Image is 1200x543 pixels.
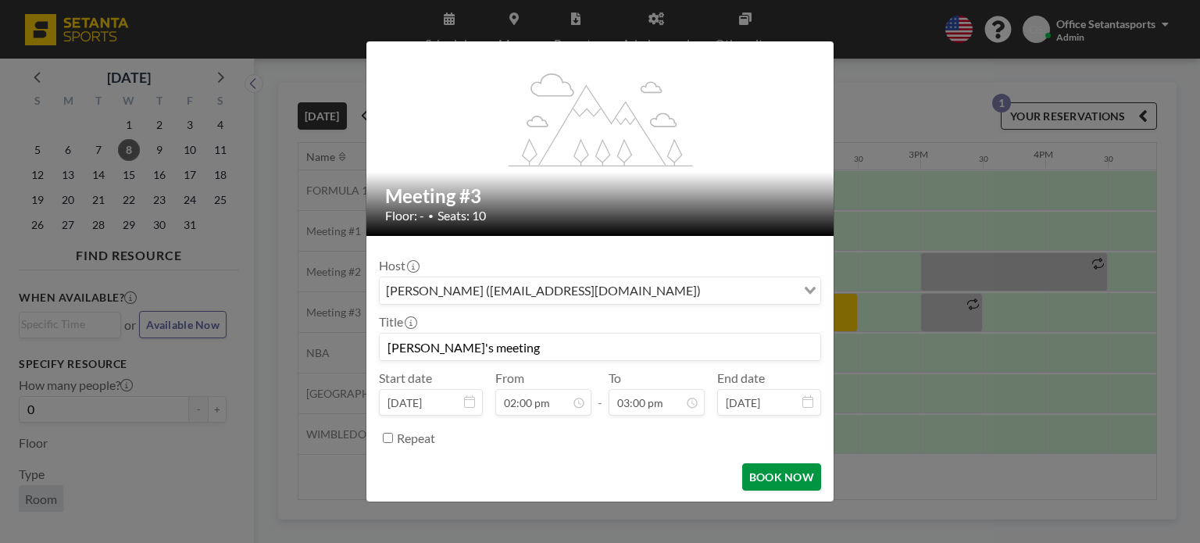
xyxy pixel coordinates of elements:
span: - [598,376,602,410]
input: Search for option [705,280,795,301]
g: flex-grow: 1.2; [509,72,693,166]
h2: Meeting #3 [385,184,816,208]
span: [PERSON_NAME] ([EMAIL_ADDRESS][DOMAIN_NAME]) [383,280,704,301]
label: To [609,370,621,386]
span: Seats: 10 [437,208,486,223]
label: From [495,370,524,386]
label: Repeat [397,430,435,446]
span: • [428,210,434,222]
label: Title [379,314,416,330]
div: Search for option [380,277,820,304]
label: Host [379,258,418,273]
button: BOOK NOW [742,463,821,491]
label: End date [717,370,765,386]
label: Start date [379,370,432,386]
span: Floor: - [385,208,424,223]
input: Office's reservation [380,334,820,360]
